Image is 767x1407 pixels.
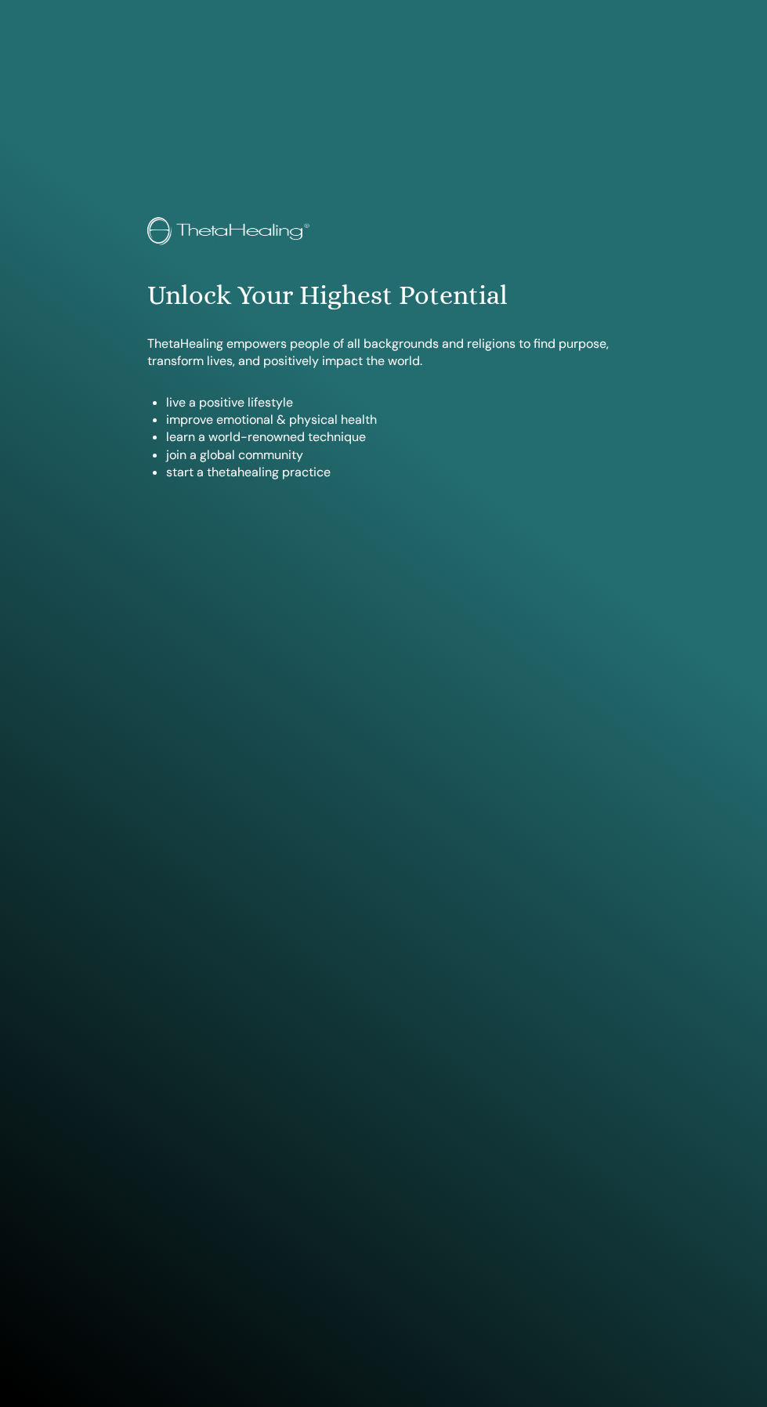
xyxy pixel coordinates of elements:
li: start a thetahealing practice [166,464,620,481]
li: learn a world-renowned technique [166,429,620,446]
h1: Unlock Your Highest Potential [147,280,620,312]
li: join a global community [166,447,620,464]
li: live a positive lifestyle [166,394,620,411]
li: improve emotional & physical health [166,411,620,429]
p: ThetaHealing empowers people of all backgrounds and religions to find purpose, transform lives, a... [147,335,620,371]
